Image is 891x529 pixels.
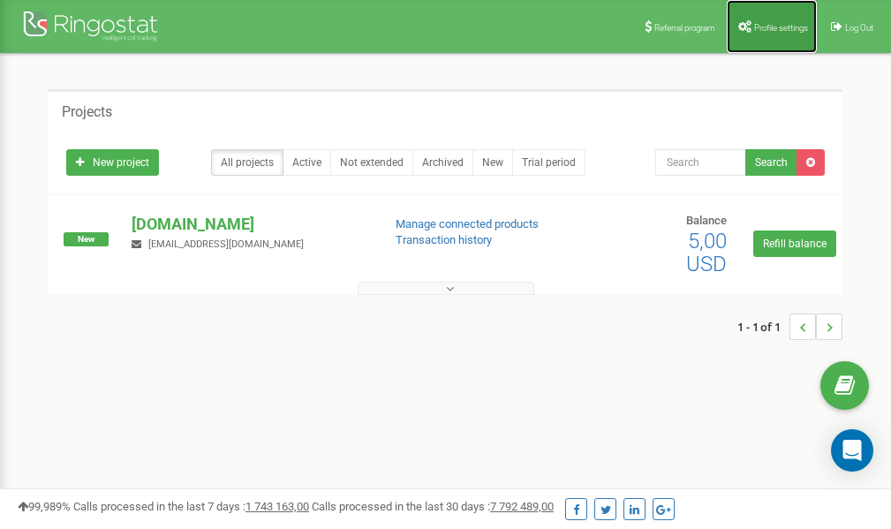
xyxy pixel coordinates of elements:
[686,214,727,227] span: Balance
[654,23,715,33] span: Referral program
[490,500,554,513] u: 7 792 489,00
[512,149,585,176] a: Trial period
[396,217,539,230] a: Manage connected products
[686,229,727,276] span: 5,00 USD
[312,500,554,513] span: Calls processed in the last 30 days :
[472,149,513,176] a: New
[745,149,797,176] button: Search
[245,500,309,513] u: 1 743 163,00
[148,238,304,250] span: [EMAIL_ADDRESS][DOMAIN_NAME]
[18,500,71,513] span: 99,989%
[737,296,842,358] nav: ...
[73,500,309,513] span: Calls processed in the last 7 days :
[64,232,109,246] span: New
[845,23,873,33] span: Log Out
[754,23,808,33] span: Profile settings
[655,149,746,176] input: Search
[396,233,492,246] a: Transaction history
[132,213,366,236] p: [DOMAIN_NAME]
[283,149,331,176] a: Active
[831,429,873,472] div: Open Intercom Messenger
[62,104,112,120] h5: Projects
[412,149,473,176] a: Archived
[211,149,283,176] a: All projects
[753,230,836,257] a: Refill balance
[66,149,159,176] a: New project
[330,149,413,176] a: Not extended
[737,314,789,340] span: 1 - 1 of 1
